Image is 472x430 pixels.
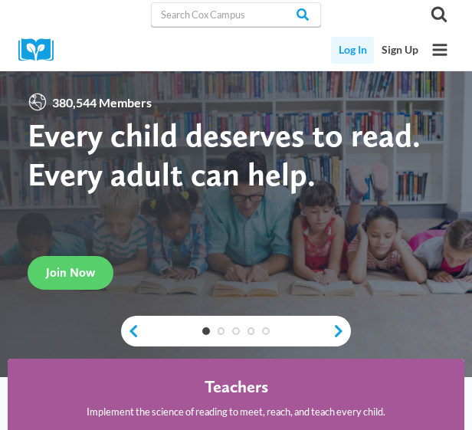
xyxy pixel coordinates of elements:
[121,316,351,346] div: content slider buttons
[46,265,95,280] span: Join Now
[87,404,385,419] p: Implement the science of reading to meet, reach, and teach every child.
[331,37,425,64] nav: Secondary Mobile Navigation
[331,37,374,64] a: Log In
[28,116,421,194] strong: Every child deserves to read. Every adult can help.
[121,323,139,338] a: previous
[247,327,255,335] a: 4
[218,327,225,335] a: 2
[18,38,64,62] img: Cox Campus
[333,323,351,338] a: next
[232,327,240,335] a: 3
[426,36,454,64] button: Open menu
[28,256,113,290] a: Join Now
[374,37,425,64] a: Sign Up
[202,327,210,335] a: 1
[262,327,270,335] a: 5
[205,377,268,398] h4: Teachers
[48,93,157,113] span: 380,544 Members
[151,2,320,27] input: Search Cox Campus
